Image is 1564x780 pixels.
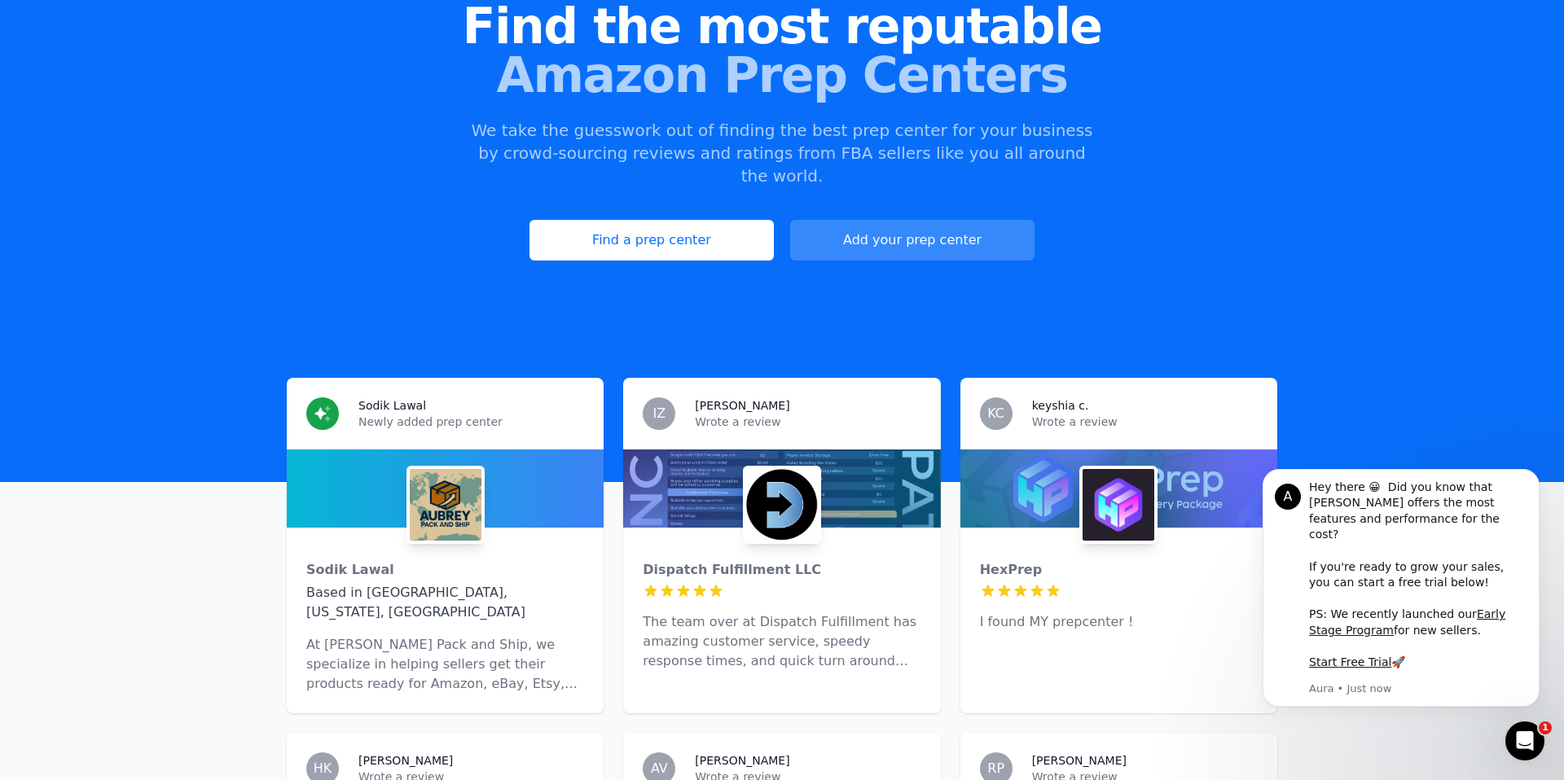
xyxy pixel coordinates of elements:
[26,2,1538,50] span: Find the most reputable
[1032,414,1258,430] p: Wrote a review
[651,762,668,775] span: AV
[987,407,1004,420] span: KC
[980,612,1258,632] p: I found MY prepcenter !
[643,560,920,580] div: Dispatch Fulfillment LLC
[358,752,453,769] h3: [PERSON_NAME]
[1032,397,1089,414] h3: keyshia c.
[1505,721,1544,760] iframe: Intercom live chat
[306,635,584,694] p: At [PERSON_NAME] Pack and Ship, we specialize in helping sellers get their products ready for Ama...
[469,119,1095,187] p: We take the guesswork out of finding the best prep center for your business by crowd-sourcing rev...
[643,612,920,671] p: The team over at Dispatch Fulfillment has amazing customer service, speedy response times, and qu...
[26,50,1538,99] span: Amazon Prep Centers
[314,762,332,775] span: HK
[358,414,584,430] p: Newly added prep center
[410,469,481,541] img: Sodik Lawal
[695,414,920,430] p: Wrote a review
[306,583,584,622] div: Based in [GEOGRAPHIC_DATA], [US_STATE], [GEOGRAPHIC_DATA]
[1032,752,1127,769] h3: [PERSON_NAME]
[529,220,774,261] a: Find a prep center
[695,397,789,414] h3: [PERSON_NAME]
[960,378,1277,713] a: KCkeyshia c.Wrote a reviewHexPrepHexPrepI found MY prepcenter !
[652,407,666,420] span: IZ
[1539,721,1552,734] span: 1
[790,220,1035,261] a: Add your prep center
[623,378,940,713] a: IZ[PERSON_NAME]Wrote a reviewDispatch Fulfillment LLCDispatch Fulfillment LLCThe team over at Dis...
[1083,469,1154,541] img: HexPrep
[306,560,584,580] div: Sodik Lawal
[980,560,1258,580] div: HexPrep
[987,762,1004,775] span: RP
[287,378,604,713] a: Sodik LawalNewly added prep centerSodik LawalSodik LawalBased in [GEOGRAPHIC_DATA], [US_STATE], [...
[746,469,818,541] img: Dispatch Fulfillment LLC
[1238,464,1564,769] iframe: Intercom notifications message
[695,752,789,769] h3: [PERSON_NAME]
[358,397,426,414] h3: Sodik Lawal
